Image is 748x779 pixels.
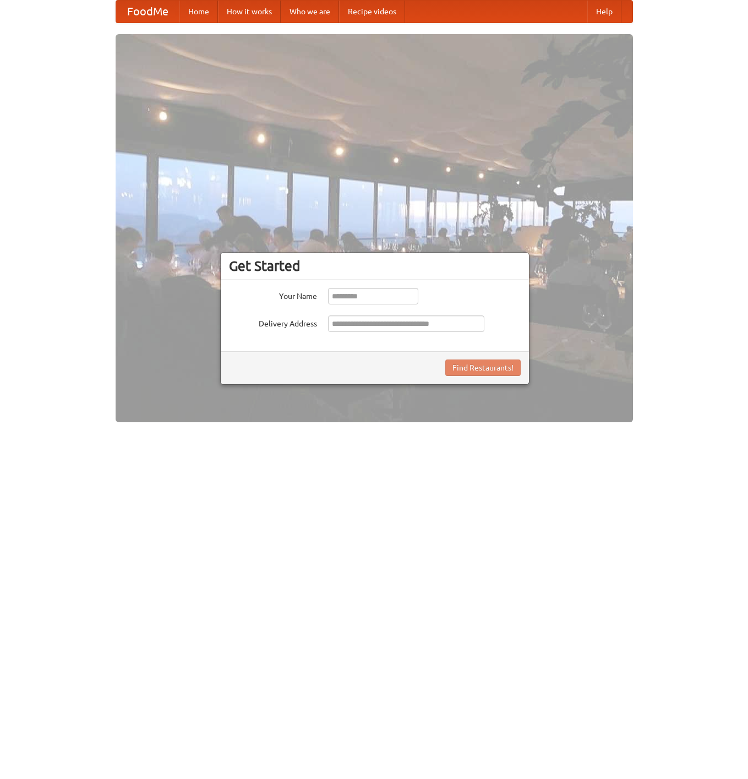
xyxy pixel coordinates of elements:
[229,288,317,302] label: Your Name
[587,1,621,23] a: Help
[218,1,281,23] a: How it works
[445,359,521,376] button: Find Restaurants!
[229,258,521,274] h3: Get Started
[339,1,405,23] a: Recipe videos
[179,1,218,23] a: Home
[116,1,179,23] a: FoodMe
[229,315,317,329] label: Delivery Address
[281,1,339,23] a: Who we are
